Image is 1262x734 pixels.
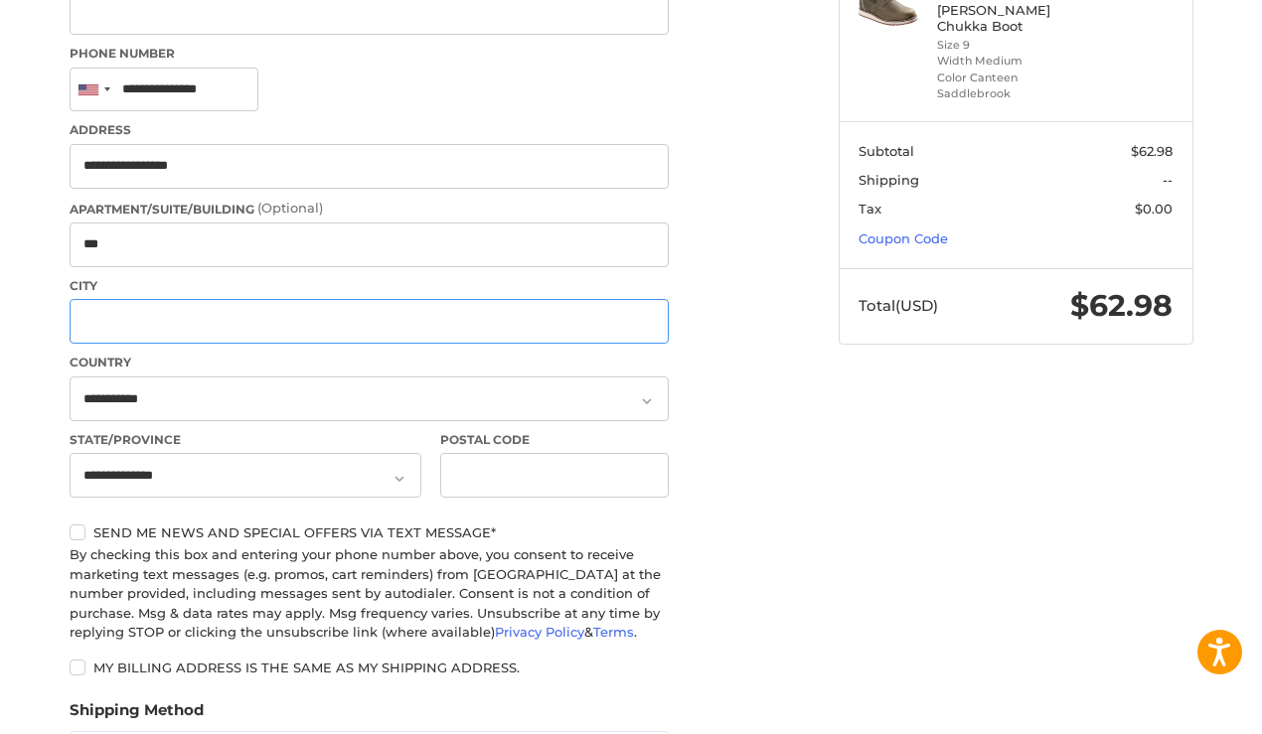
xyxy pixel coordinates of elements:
[70,545,669,643] div: By checking this box and entering your phone number above, you consent to receive marketing text ...
[70,45,669,63] label: Phone Number
[1070,287,1173,324] span: $62.98
[70,121,669,139] label: Address
[70,660,669,675] label: My billing address is the same as my shipping address.
[70,431,421,449] label: State/Province
[1131,143,1173,159] span: $62.98
[859,296,938,315] span: Total (USD)
[70,699,204,731] legend: Shipping Method
[937,53,1089,70] li: Width Medium
[70,354,669,371] label: Country
[70,524,669,540] label: Send me news and special offers via text message*
[495,624,584,640] a: Privacy Policy
[859,230,948,246] a: Coupon Code
[71,69,116,111] div: United States: +1
[70,277,669,295] label: City
[859,172,919,188] span: Shipping
[70,199,669,219] label: Apartment/Suite/Building
[859,201,881,217] span: Tax
[440,431,669,449] label: Postal Code
[593,624,634,640] a: Terms
[859,143,914,159] span: Subtotal
[1135,201,1173,217] span: $0.00
[937,37,1089,54] li: Size 9
[937,70,1089,102] li: Color Canteen Saddlebrook
[1163,172,1173,188] span: --
[257,200,323,216] small: (Optional)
